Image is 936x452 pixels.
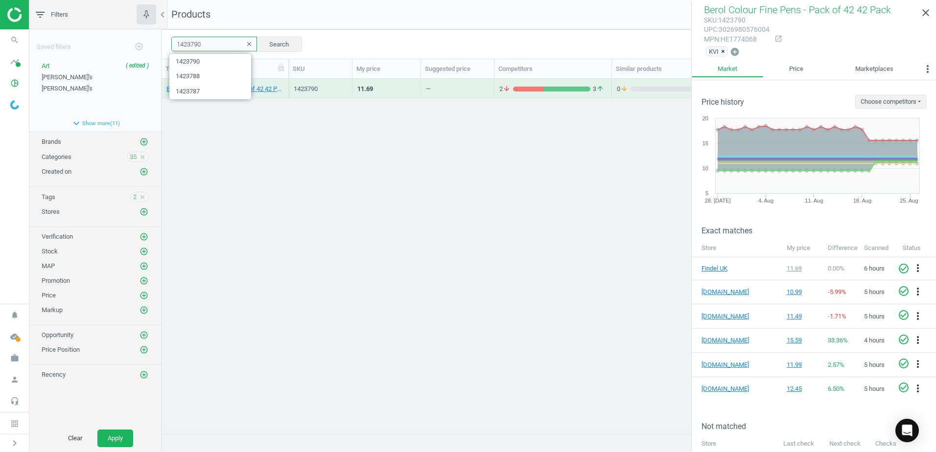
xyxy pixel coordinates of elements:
button: add_circle_outline [139,305,149,315]
span: Price Position [42,346,80,353]
text: 5 [705,190,708,196]
span: Promotion [42,277,70,284]
div: — [426,85,431,97]
span: 33.36 % [828,337,848,344]
span: Stores [42,208,60,215]
div: 11.99 [787,361,819,369]
span: × [721,48,725,55]
span: 1423788 [169,69,251,84]
button: clear [242,38,257,51]
i: notifications [5,306,24,324]
button: add_circle_outline [139,330,149,340]
button: more_vert [912,310,924,323]
span: Categories [42,153,71,160]
button: × [721,47,727,56]
button: add_circle_outline [139,207,149,217]
i: more_vert [912,286,924,297]
button: more_vert [912,383,924,395]
i: person [5,370,24,389]
th: Difference [823,239,859,257]
button: more_vert [912,262,924,275]
div: : 1423790 [704,16,770,25]
i: cloud_done [5,327,24,346]
i: chevron_left [157,9,168,21]
i: filter_list [34,9,46,21]
i: pie_chart_outlined [5,74,24,92]
i: add_circle_outline [140,370,148,379]
i: add_circle_outline [140,167,148,176]
i: close [920,7,932,19]
i: add_circle_outline [140,137,148,146]
span: 1423787 [169,84,251,99]
div: 10.99 [787,288,819,296]
div: 15.59 [787,336,819,345]
a: Market [692,61,763,77]
a: Marketplaces [829,61,919,77]
span: 2 [133,193,137,202]
span: Tags [42,193,55,201]
i: arrow_downward [503,85,511,93]
button: more_vert [919,61,936,80]
img: ajHJNr6hYgQAAAAASUVORK5CYII= [7,7,77,22]
button: add_circle_outline [139,247,149,256]
a: Findel UK [702,264,750,273]
span: 5 hours [864,288,885,295]
i: more_vert [912,262,924,274]
button: add_circle_outline [139,167,149,177]
i: add_circle_outline [140,291,148,300]
span: [PERSON_NAME]'s [42,85,93,92]
a: [DOMAIN_NAME] [702,336,750,345]
span: Opportunity [42,331,73,339]
button: Choose competitors [855,95,926,109]
i: add_circle_outline [140,345,148,354]
div: : HE1774068 [704,35,770,44]
i: add_circle_outline [140,207,148,216]
img: wGWNvw8QSZomAAAAABJRU5ErkJggg== [10,100,19,110]
button: add_circle_outline [139,261,149,271]
i: search [5,31,24,49]
tspan: 11. Aug [805,198,823,203]
span: Markup [42,306,63,314]
button: add_circle_outline [139,137,149,147]
h3: Not matched [702,422,936,431]
th: Scanned [859,239,898,257]
span: Berol Colour Fine Pens - Pack of 42 42 Pack [704,4,891,16]
button: more_vert [912,286,924,298]
span: MAP [42,262,55,270]
span: -5.99 % [828,288,846,295]
span: 5 hours [864,313,885,320]
span: 4 hours [864,337,885,344]
button: add_circle_outline [139,232,149,242]
span: Art [42,62,49,69]
span: -1.71 % [828,313,846,320]
div: 11.69 [357,85,373,93]
i: check_circle_outline [898,285,910,297]
text: 10 [702,165,708,171]
a: Berol Colour Fine Pens - Pack of 42 42 Pack [166,85,283,93]
button: more_vert [912,334,924,347]
i: chevron_right [9,437,21,449]
div: Competitors [498,65,608,73]
span: [PERSON_NAME]'s [42,73,93,81]
div: ( edited ) [126,62,149,70]
i: more_vert [912,334,924,346]
div: My price [356,65,417,73]
i: add_circle_outline [140,276,148,285]
i: clear [246,41,253,47]
span: Created on [42,168,71,175]
div: SKU [293,65,348,73]
button: expand_moreShow more(11) [29,115,161,132]
tspan: 25. Aug [900,198,918,203]
span: Brands [42,138,61,145]
span: 1423790 [169,54,251,69]
button: Search [256,37,302,51]
i: more_vert [912,310,924,322]
button: add_circle_outline [129,37,149,57]
i: arrow_downward [620,85,628,93]
span: 5 hours [864,361,885,368]
span: Products [171,8,211,20]
div: 11.69 [787,264,819,273]
i: timeline [5,52,24,71]
span: 2.57 % [828,361,844,368]
span: 35 [130,153,137,161]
